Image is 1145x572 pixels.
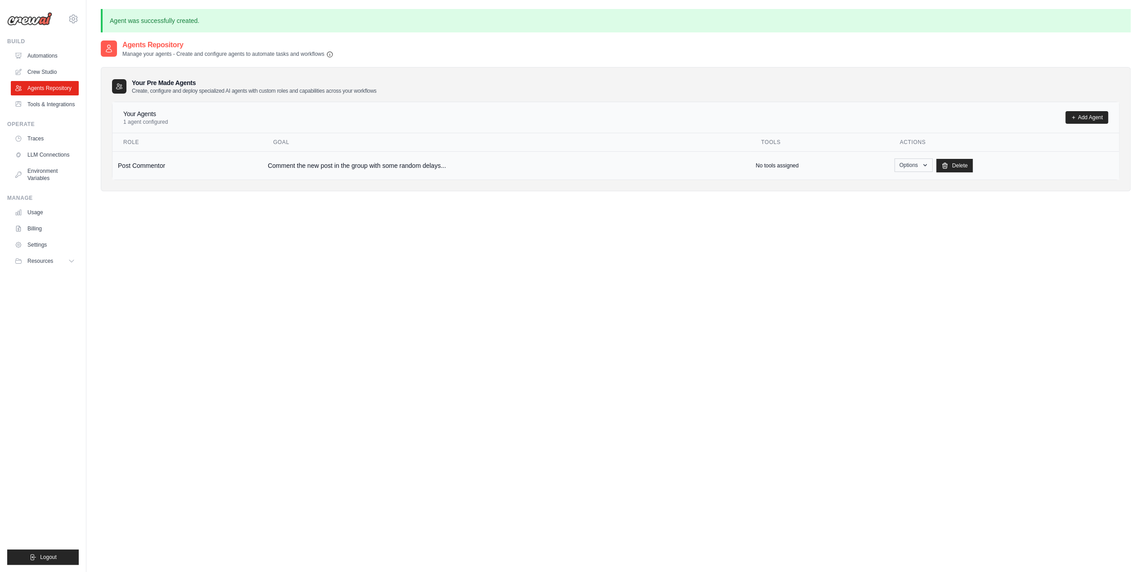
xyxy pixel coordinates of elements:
a: Usage [11,205,79,220]
img: Logo [7,12,52,26]
a: Environment Variables [11,164,79,185]
th: Role [112,133,262,152]
a: Agents Repository [11,81,79,95]
p: Create, configure and deploy specialized AI agents with custom roles and capabilities across your... [132,87,377,95]
span: Resources [27,257,53,265]
a: Tools & Integrations [11,97,79,112]
p: Manage your agents - Create and configure agents to automate tasks and workflows [122,50,333,58]
h2: Agents Repository [122,40,333,50]
td: Comment the new post in the group with some random delays... [262,151,750,180]
h4: Your Agents [123,109,168,118]
a: Traces [11,131,79,146]
a: Automations [11,49,79,63]
button: Options [894,158,933,172]
th: Tools [750,133,889,152]
td: Post Commentor [112,151,262,180]
p: Agent was successfully created. [101,9,1131,32]
p: 1 agent configured [123,118,168,126]
a: LLM Connections [11,148,79,162]
div: Manage [7,194,79,202]
th: Actions [889,133,1119,152]
h3: Your Pre Made Agents [132,78,377,95]
a: Settings [11,238,79,252]
a: Crew Studio [11,65,79,79]
a: Billing [11,221,79,236]
div: Build [7,38,79,45]
div: Operate [7,121,79,128]
button: Logout [7,549,79,565]
th: Goal [262,133,750,152]
p: No tools assigned [756,162,799,169]
span: Logout [40,554,57,561]
button: Resources [11,254,79,268]
a: Add Agent [1065,111,1108,124]
a: Delete [936,159,973,172]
